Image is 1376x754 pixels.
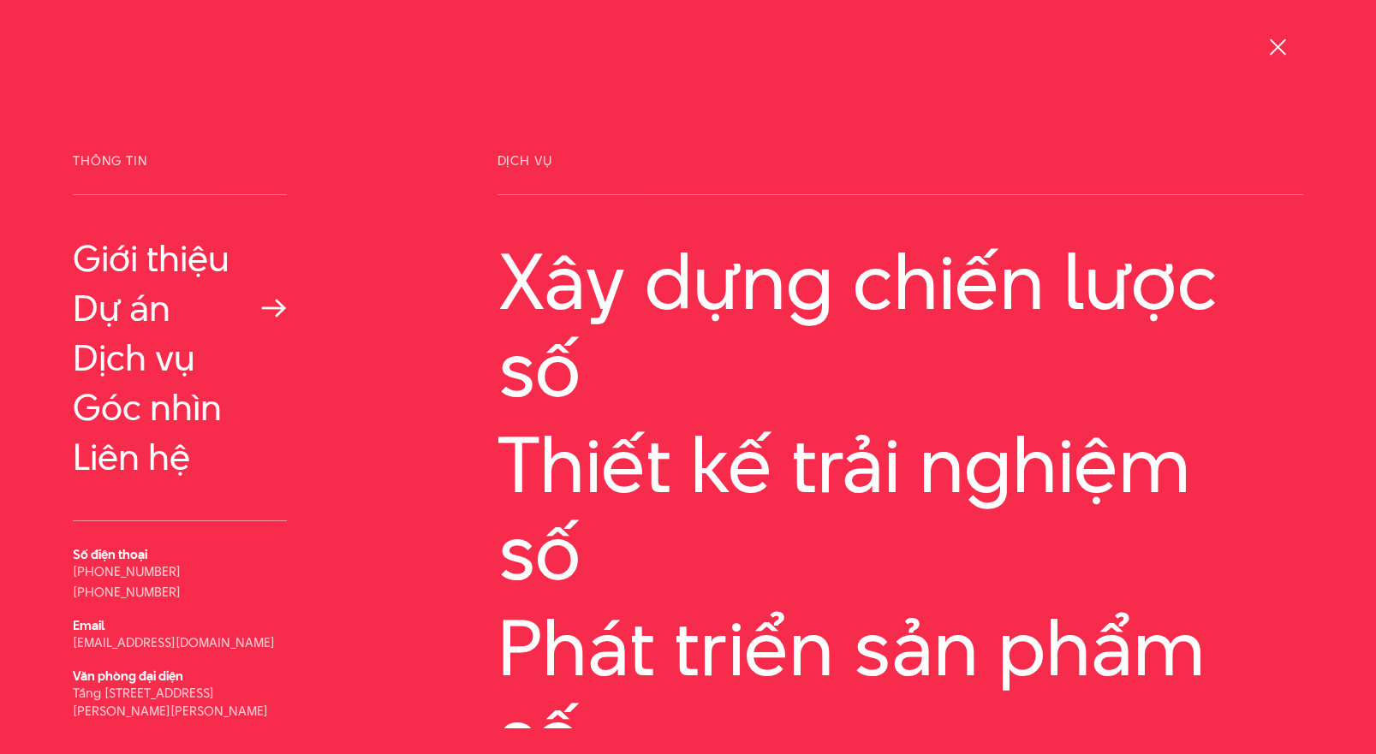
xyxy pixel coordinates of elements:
[73,633,275,651] a: [EMAIL_ADDRESS][DOMAIN_NAME]
[73,337,287,378] a: Dịch vụ
[73,545,147,563] b: Số điện thoại
[73,616,104,634] b: Email
[73,667,183,685] b: Văn phòng đại diện
[73,238,287,279] a: Giới thiệu
[497,421,1303,596] a: Thiết kế trải nghiệm số
[73,583,181,601] a: [PHONE_NUMBER]
[497,238,1303,413] a: Xây dựng chiến lược số
[73,154,287,195] span: Thông tin
[73,436,287,478] a: Liên hệ
[73,684,287,720] p: Tầng [STREET_ADDRESS][PERSON_NAME][PERSON_NAME]
[73,387,287,428] a: Góc nhìn
[73,562,181,580] a: [PHONE_NUMBER]
[73,288,287,329] a: Dự án
[497,154,1303,195] span: Dịch vụ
